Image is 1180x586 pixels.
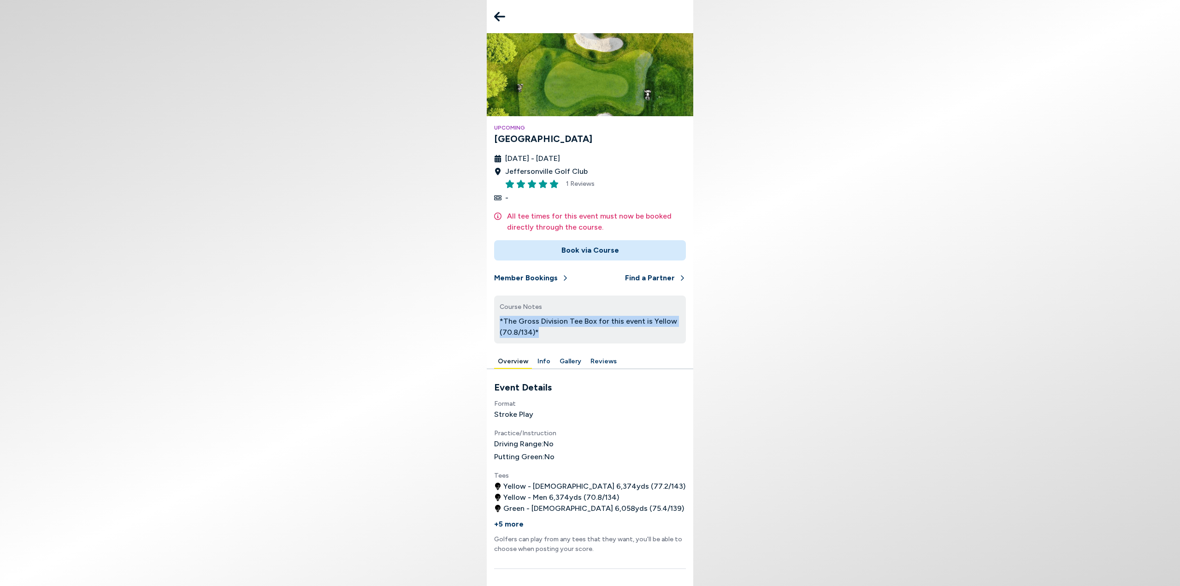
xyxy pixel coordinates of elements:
[494,429,556,437] span: Practice/Instruction
[494,514,524,534] button: +5 more
[494,409,686,420] h4: Stroke Play
[516,179,525,189] button: Rate this item 2 stars
[549,179,559,189] button: Rate this item 5 stars
[505,192,508,203] span: -
[527,179,537,189] button: Rate this item 3 stars
[505,166,588,177] span: Jeffersonville Golf Club
[487,33,693,116] img: Jeffersonville
[487,355,693,369] div: Manage your account
[494,132,686,146] h3: [GEOGRAPHIC_DATA]
[507,211,686,233] p: All tee times for this event must now be booked directly through the course.
[534,355,554,369] button: Info
[494,355,532,369] button: Overview
[503,481,685,492] span: Yellow - [DEMOGRAPHIC_DATA] 6,374 yds ( 77.2 / 143 )
[494,472,509,479] span: Tees
[500,316,680,338] p: *The Gross Division Tee Box for this event is Yellow (70.8/134)*
[625,268,686,288] button: Find a Partner
[494,400,516,408] span: Format
[503,503,684,514] span: Green - [DEMOGRAPHIC_DATA] 6,058 yds ( 75.4 / 139 )
[494,124,686,132] h4: Upcoming
[500,303,542,311] span: Course Notes
[538,179,548,189] button: Rate this item 4 stars
[494,438,686,450] h4: Driving Range: No
[494,451,686,462] h4: Putting Green: No
[556,355,585,369] button: Gallery
[505,179,514,189] button: Rate this item 1 stars
[494,380,686,394] h3: Event Details
[494,240,686,260] button: Book via Course
[505,153,560,164] span: [DATE] - [DATE]
[494,534,686,554] p: Golfers can play from any tees that they want, you'll be able to choose when posting your score.
[494,268,569,288] button: Member Bookings
[566,179,595,189] span: 1 Reviews
[503,492,619,503] span: Yellow - Men 6,374 yds ( 70.8 / 134 )
[587,355,620,369] button: Reviews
